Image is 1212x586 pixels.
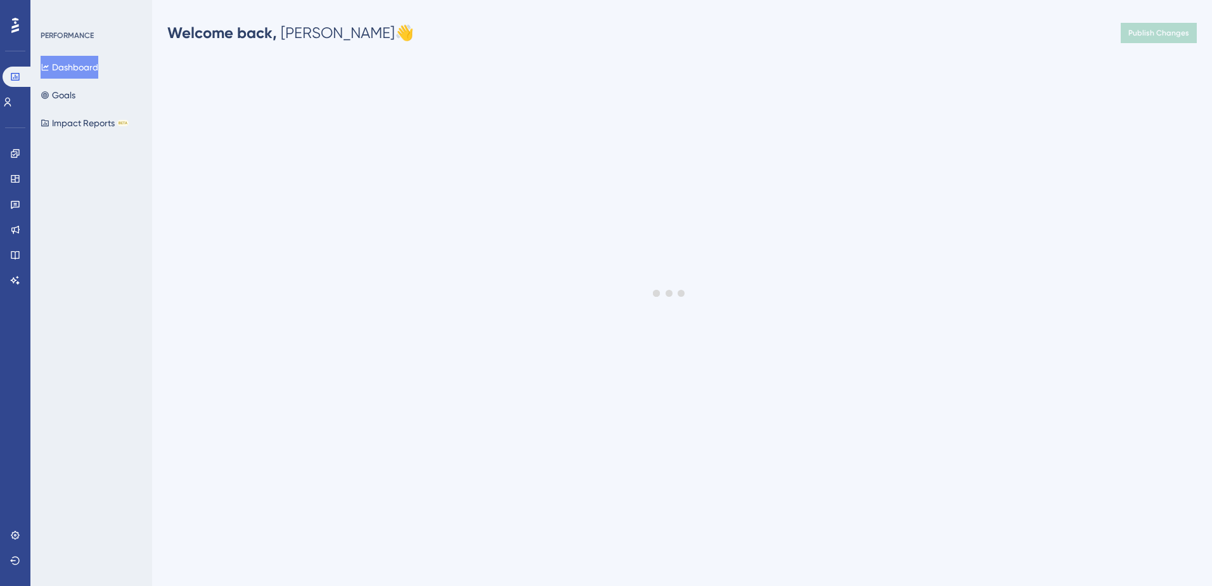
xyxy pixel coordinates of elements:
button: Dashboard [41,56,98,79]
button: Impact ReportsBETA [41,112,129,134]
div: BETA [117,120,129,126]
button: Goals [41,84,75,107]
span: Welcome back, [167,23,277,42]
div: [PERSON_NAME] 👋 [167,23,414,43]
button: Publish Changes [1121,23,1197,43]
span: Publish Changes [1128,28,1189,38]
div: PERFORMANCE [41,30,94,41]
